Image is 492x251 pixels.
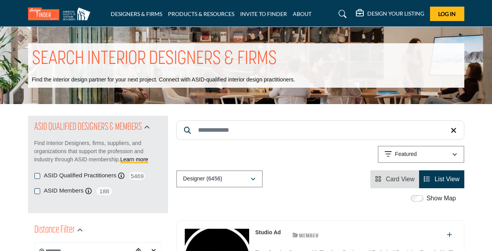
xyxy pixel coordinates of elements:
[424,176,459,182] a: View List
[293,11,311,17] a: ABOUT
[378,146,464,163] button: Featured
[34,188,40,194] input: ASID Members checkbox
[34,120,142,134] h2: ASID QUALIFIED DESIGNERS & MEMBERS
[375,176,414,182] a: View Card
[438,11,456,17] span: Log In
[419,170,464,188] li: List View
[447,232,452,238] a: Add To List
[367,10,424,17] h5: DESIGN YOUR LISTING
[28,7,94,20] img: Site Logo
[435,176,460,182] span: List View
[168,11,234,17] a: PRODUCTS & RESOURCES
[183,175,222,183] p: Designer (6456)
[255,229,281,235] a: Studio Ad
[32,76,295,84] p: Find the interior design partner for your next project. Connect with ASID-qualified interior desi...
[255,228,281,237] p: Studio Ad
[386,176,415,182] span: Card View
[34,173,40,179] input: ASID Qualified Practitioners checkbox
[32,47,277,71] h1: SEARCH INTERIOR DESIGNERS & FIRMS
[111,11,162,17] a: DESIGNERS & FIRMS
[240,11,287,17] a: INVITE TO FINDER
[44,186,84,195] label: ASID Members
[288,230,323,240] img: ASID Members Badge Icon
[331,8,352,20] a: Search
[370,170,419,188] li: Card View
[176,170,263,187] button: Designer (6456)
[34,223,75,237] h2: Distance Filter
[356,9,424,19] div: DESIGN YOUR LISTING
[120,156,149,163] a: Learn more
[395,150,417,158] p: Featured
[44,171,117,180] label: ASID Qualified Practitioners
[430,7,464,21] button: Log In
[96,186,113,196] span: 188
[128,171,146,181] span: 5469
[427,194,456,203] label: Show Map
[176,120,464,140] input: Search Keyword
[34,139,162,164] p: Find Interior Designers, firms, suppliers, and organizations that support the profession and indu...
